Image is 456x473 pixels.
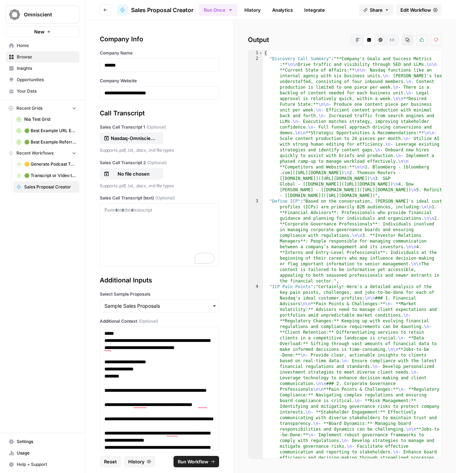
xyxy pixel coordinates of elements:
[100,78,219,84] label: Company Website
[24,139,76,145] span: 🟢 Best Example Referring Domains Finder Grid (1)
[17,88,76,94] span: Your Data
[396,4,442,16] a: Edit Workflow
[117,4,193,16] a: Sales Proposal Creator
[24,161,76,167] span: 🟡 Generate Podcast Topics from Raw Content
[6,63,79,74] a: Insights
[6,436,79,447] a: Settings
[240,4,265,16] a: History
[34,28,45,35] span: New
[24,184,76,190] span: Sales Proposal Creator
[13,136,79,148] a: 🟢 Best Example Referring Domains Finder Grid (1)
[359,4,393,16] button: Share
[13,125,79,136] a: 🟢 Best Example URL Extractor Grid (3)
[8,8,21,21] img: Omniscient Logo
[268,4,297,16] a: Analytics
[6,6,79,24] button: Workspace: Omniscient
[6,447,79,459] a: Usage
[100,108,219,118] div: Call Transcript
[13,181,79,193] a: Sales Proposal Creator
[16,105,42,111] span: Recent Grids
[13,170,79,181] a: 🟢 Transcript or Video to LinkedIn Posts
[100,132,163,144] button: Nasdaq-Omniscient-Organic-Growth-Consultation-b17ea18a-31c6-4a56-9f04-3859a0f6b613-2025-09-11-20-...
[17,450,76,456] span: Usage
[146,124,166,130] span: (Optional)
[124,456,155,467] button: History
[100,318,219,324] label: Additional Context
[370,6,383,14] span: Share
[248,34,442,46] h2: Output
[100,50,219,56] label: Company Name
[147,160,167,166] span: (Optional)
[100,124,219,130] label: Sales Call Transcript 1
[16,150,53,156] span: Recent Workflows
[6,148,79,158] button: Recent Workflows
[17,65,76,72] span: Insights
[6,74,79,85] a: Opportunities
[100,34,219,44] div: Company Info
[6,26,79,37] button: New
[139,318,158,324] span: (Optional)
[100,182,219,189] p: Supports .pdf, .txt, .docx, .md file types
[248,50,263,56] div: 1
[13,114,79,125] a: Nia Test Grid
[104,302,214,310] input: Sample Sales Proposals
[104,207,214,264] div: To enrich screen reader interactions, please activate Accessibility in Grammarly extension settings
[104,458,117,465] span: Reset
[17,438,76,445] span: Settings
[6,103,79,114] button: Recent Grids
[24,116,76,123] span: Nia Test Grid
[111,170,156,177] p: No file chosen
[173,456,219,467] button: Run Workflow
[6,85,79,97] a: Your Data
[6,51,79,63] a: Browse
[17,54,76,60] span: Browse
[199,4,237,16] button: Run Once
[100,456,121,467] button: Reset
[100,195,219,201] label: Sales Call Transcript (text)
[400,6,431,14] span: Edit Workflow
[24,172,76,179] span: 🟢 Transcript or Video to LinkedIn Posts
[13,158,79,170] a: 🟡 Generate Podcast Topics from Raw Content
[100,275,219,285] div: Additional Inputs
[100,168,163,180] button: No file chosen
[248,56,263,198] div: 2
[300,4,329,16] a: Integrate
[155,195,175,201] span: (Optional)
[100,291,219,297] label: Select Sample Proposals
[128,458,145,465] span: History
[131,6,193,14] span: Sales Proposal Creator
[6,40,79,51] a: Home
[178,458,208,465] span: Run Workflow
[17,77,76,83] span: Opportunities
[24,128,76,134] span: 🟢 Best Example URL Extractor Grid (3)
[6,459,79,470] button: Help + Support
[248,198,263,284] div: 3
[17,461,76,468] span: Help + Support
[100,147,219,154] p: Supports .pdf, .txt, .docx, .md file types
[259,50,263,56] span: Toggle code folding, rows 1 through 8
[24,11,67,18] span: Omniscient
[100,160,219,166] label: Sales Call Transcript 2
[17,42,76,49] span: Home
[111,135,156,142] p: Nasdaq-Omniscient-Organic-Growth-Consultation-b17ea18a-31c6-4a56-9f04-3859a0f6b613-2025-09-11-20-...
